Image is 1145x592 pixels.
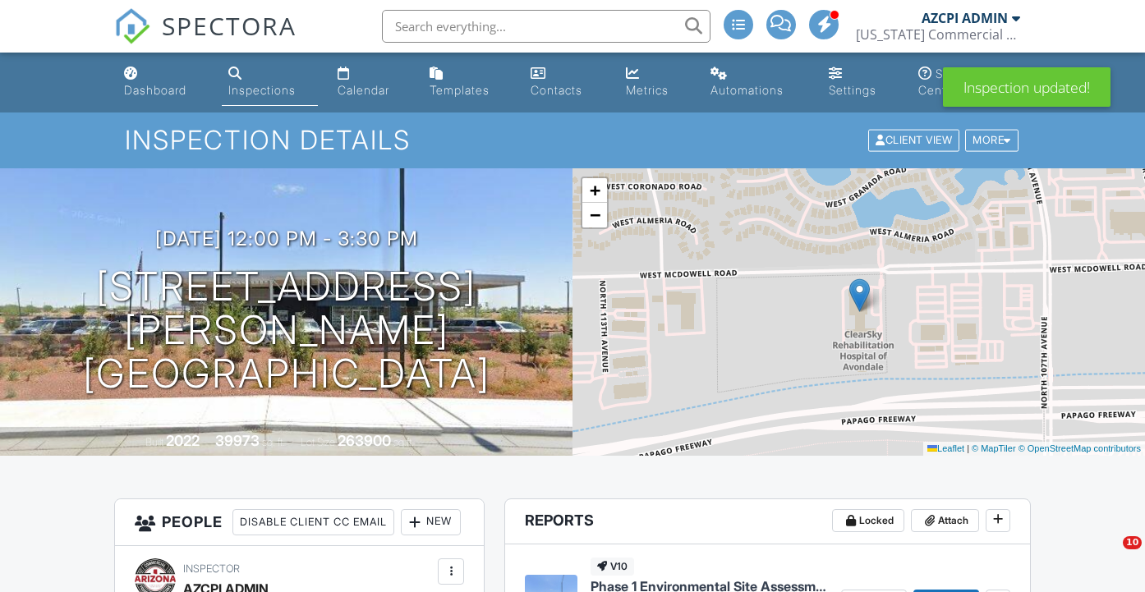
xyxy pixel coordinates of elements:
[967,443,969,453] span: |
[228,83,296,97] div: Inspections
[232,509,394,535] div: Disable Client CC Email
[590,180,600,200] span: +
[423,59,512,106] a: Templates
[125,126,1020,154] h1: Inspection Details
[124,83,186,97] div: Dashboard
[338,432,391,449] div: 263900
[401,509,461,535] div: New
[166,432,200,449] div: 2022
[868,130,959,152] div: Client View
[912,59,1028,106] a: Support Center
[155,227,418,250] h3: [DATE] 12:00 pm - 3:30 pm
[393,436,414,448] span: sq.ft.
[829,83,876,97] div: Settings
[114,8,150,44] img: The Best Home Inspection Software - Spectora
[115,499,484,546] h3: People
[849,278,870,312] img: Marker
[162,8,297,43] span: SPECTORA
[215,432,260,449] div: 39973
[710,83,784,97] div: Automations
[582,178,607,203] a: Zoom in
[382,10,710,43] input: Search everything...
[922,10,1008,26] div: AZCPI ADMIN
[262,436,285,448] span: sq. ft.
[590,204,600,225] span: −
[856,26,1020,43] div: Arizona Commercial Property Inspections
[822,59,899,106] a: Settings
[867,133,963,145] a: Client View
[943,67,1111,107] div: Inspection updated!
[704,59,808,106] a: Automations (Advanced)
[524,59,606,106] a: Contacts
[301,436,335,448] span: Lot Size
[626,83,669,97] div: Metrics
[1089,536,1129,576] iframe: Intercom live chat
[1123,536,1142,549] span: 10
[26,265,546,395] h1: [STREET_ADDRESS][PERSON_NAME] [GEOGRAPHIC_DATA]
[965,130,1019,152] div: More
[114,22,297,57] a: SPECTORA
[331,59,410,106] a: Calendar
[927,443,964,453] a: Leaflet
[972,443,1016,453] a: © MapTiler
[117,59,209,106] a: Dashboard
[183,562,240,575] span: Inspector
[582,203,607,227] a: Zoom out
[222,59,318,106] a: Inspections
[338,83,389,97] div: Calendar
[145,436,163,448] span: Built
[619,59,691,106] a: Metrics
[430,83,490,97] div: Templates
[531,83,582,97] div: Contacts
[1019,443,1141,453] a: © OpenStreetMap contributors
